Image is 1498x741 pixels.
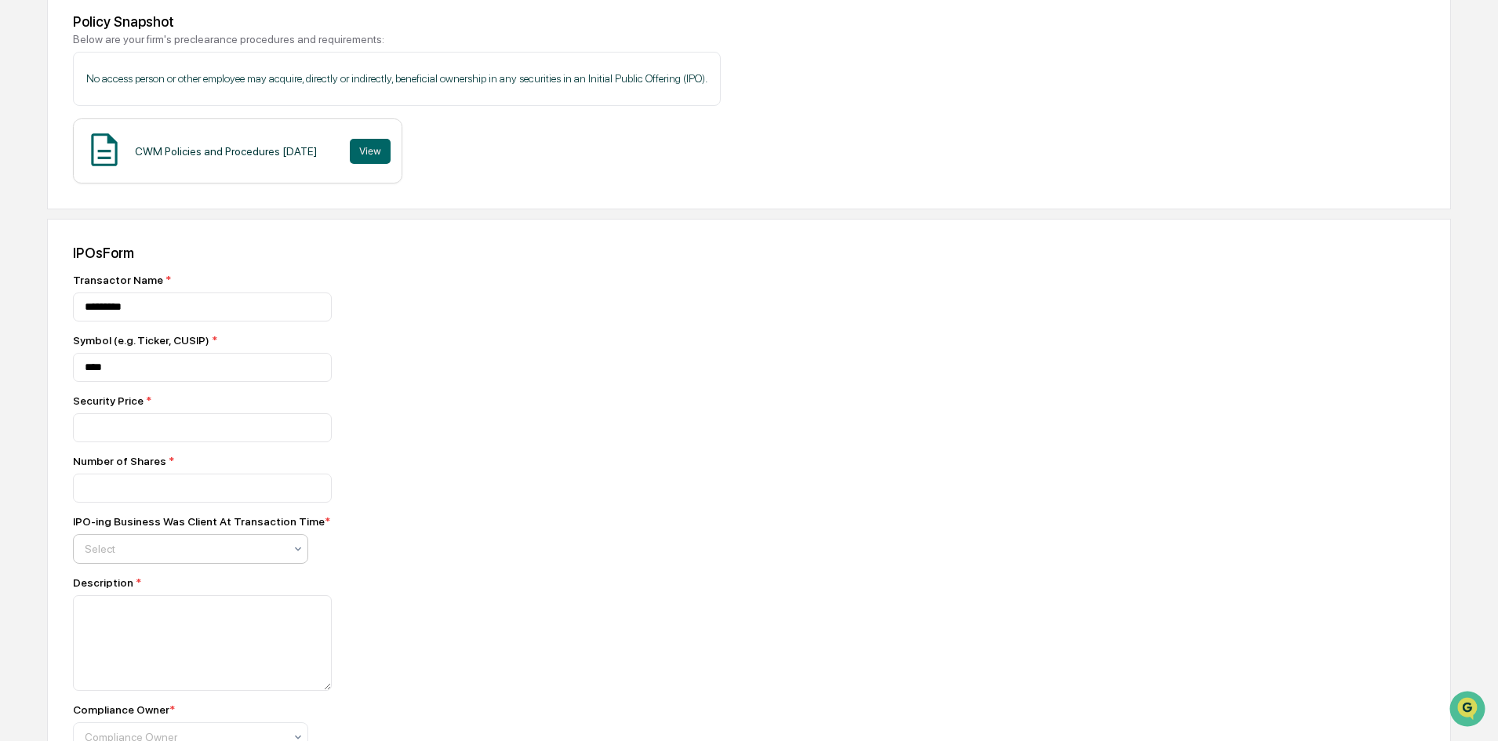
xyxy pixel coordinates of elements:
div: Transactor Name [73,274,622,286]
div: Security Price [73,394,622,407]
img: 1746055101610-c473b297-6a78-478c-a979-82029cc54cd1 [16,120,44,148]
div: Number of Shares [73,455,622,467]
div: We're available if you need us! [53,136,198,148]
button: View [350,139,391,164]
div: Compliance Owner [73,703,175,716]
button: Start new chat [267,125,285,143]
div: Policy Snapshot [73,13,1425,30]
a: Powered byPylon [111,265,190,278]
div: 🗄️ [114,199,126,212]
span: Data Lookup [31,227,99,243]
div: Description [73,576,622,589]
div: Start new chat [53,120,257,136]
div: IPO-ing Business Was Client At Transaction Time [73,515,330,528]
iframe: Open customer support [1448,689,1490,732]
span: Preclearance [31,198,101,213]
div: Symbol (e.g. Ticker, CUSIP) [73,334,622,347]
span: Attestations [129,198,195,213]
a: 🖐️Preclearance [9,191,107,220]
div: 🖐️ [16,199,28,212]
img: Document Icon [85,130,124,169]
div: Below are your firm's preclearance procedures and requirements: [73,33,1425,45]
div: CWM Policies and Procedures [DATE] [135,145,317,158]
a: 🗄️Attestations [107,191,201,220]
p: How can we help? [16,33,285,58]
p: No access person or other employee may acquire, directly or indirectly, beneficial ownership in a... [86,71,707,87]
span: Pylon [156,266,190,278]
div: 🔎 [16,229,28,242]
div: IPOs Form [73,245,1425,261]
a: 🔎Data Lookup [9,221,105,249]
